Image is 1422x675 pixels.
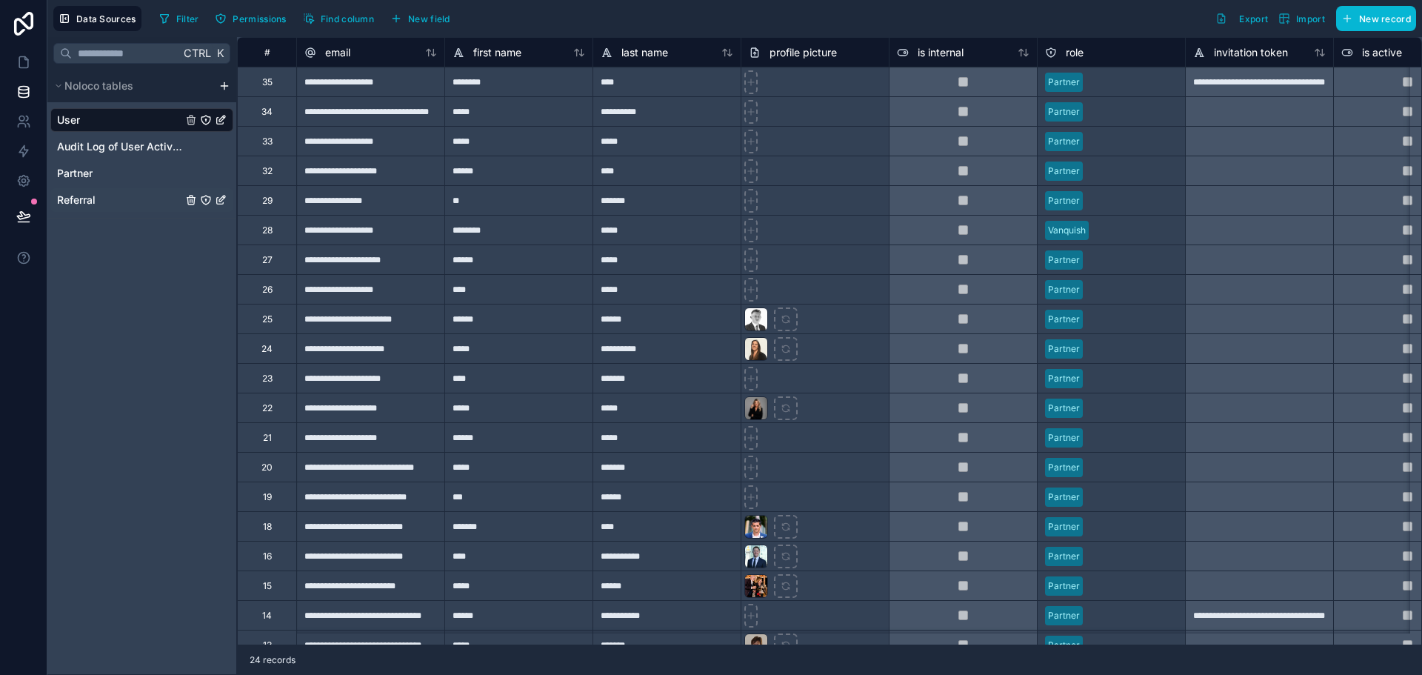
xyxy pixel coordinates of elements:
[261,462,273,473] div: 20
[1048,283,1080,296] div: Partner
[1296,13,1325,24] span: Import
[1048,135,1080,148] div: Partner
[1210,6,1273,31] button: Export
[408,13,450,24] span: New field
[321,13,374,24] span: Find column
[298,7,379,30] button: Find column
[1048,609,1080,622] div: Partner
[770,45,837,60] span: profile picture
[1214,45,1288,60] span: invitation token
[262,136,273,147] div: 33
[1048,76,1080,89] div: Partner
[262,284,273,296] div: 26
[262,254,273,266] div: 27
[1336,6,1416,31] button: New record
[263,521,272,533] div: 18
[1048,461,1080,474] div: Partner
[262,76,273,88] div: 35
[1359,13,1411,24] span: New record
[263,491,272,503] div: 19
[263,580,272,592] div: 15
[1066,45,1084,60] span: role
[1048,342,1080,356] div: Partner
[1330,6,1416,31] a: New record
[918,45,964,60] span: is internal
[1048,313,1080,326] div: Partner
[76,13,136,24] span: Data Sources
[1362,45,1402,60] span: is active
[262,610,272,622] div: 14
[1048,431,1080,445] div: Partner
[233,13,286,24] span: Permissions
[1048,224,1086,237] div: Vanquish
[249,47,285,58] div: #
[262,165,273,177] div: 32
[1048,579,1080,593] div: Partner
[473,45,521,60] span: first name
[1048,164,1080,178] div: Partner
[182,44,213,62] span: Ctrl
[1239,13,1268,24] span: Export
[1273,6,1330,31] button: Import
[53,6,141,31] button: Data Sources
[261,106,273,118] div: 34
[176,13,199,24] span: Filter
[262,313,273,325] div: 25
[263,551,272,562] div: 16
[621,45,668,60] span: last name
[262,373,273,385] div: 23
[262,225,273,236] div: 28
[262,195,273,207] div: 29
[1048,550,1080,563] div: Partner
[385,7,455,30] button: New field
[1048,402,1080,415] div: Partner
[261,343,273,355] div: 24
[1048,253,1080,267] div: Partner
[1048,491,1080,504] div: Partner
[153,7,204,30] button: Filter
[262,402,273,414] div: 22
[263,432,272,444] div: 21
[1048,194,1080,207] div: Partner
[1048,372,1080,385] div: Partner
[1048,105,1080,119] div: Partner
[325,45,350,60] span: email
[210,7,291,30] button: Permissions
[210,7,297,30] a: Permissions
[215,48,225,59] span: K
[1048,639,1080,652] div: Partner
[1048,520,1080,533] div: Partner
[250,654,296,666] span: 24 records
[263,639,272,651] div: 13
